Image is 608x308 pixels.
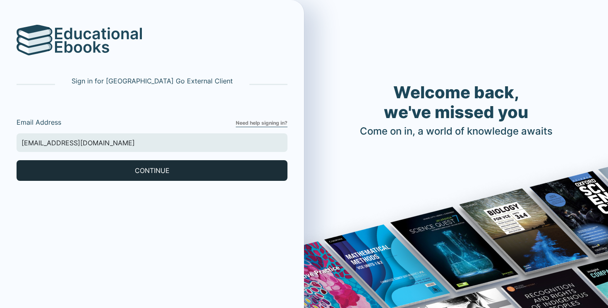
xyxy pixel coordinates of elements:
button: CONTINUE [17,160,287,181]
h1: Welcome back, we've missed you [360,83,553,122]
h4: Come on in, a world of knowledge awaits [360,126,553,137]
img: logo-text.svg [55,27,142,53]
img: logo.svg [17,25,53,55]
p: Sign in for [GEOGRAPHIC_DATA] Go External Client [72,76,233,86]
a: Need help signing in? [236,119,287,127]
label: Email Address [17,117,236,127]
